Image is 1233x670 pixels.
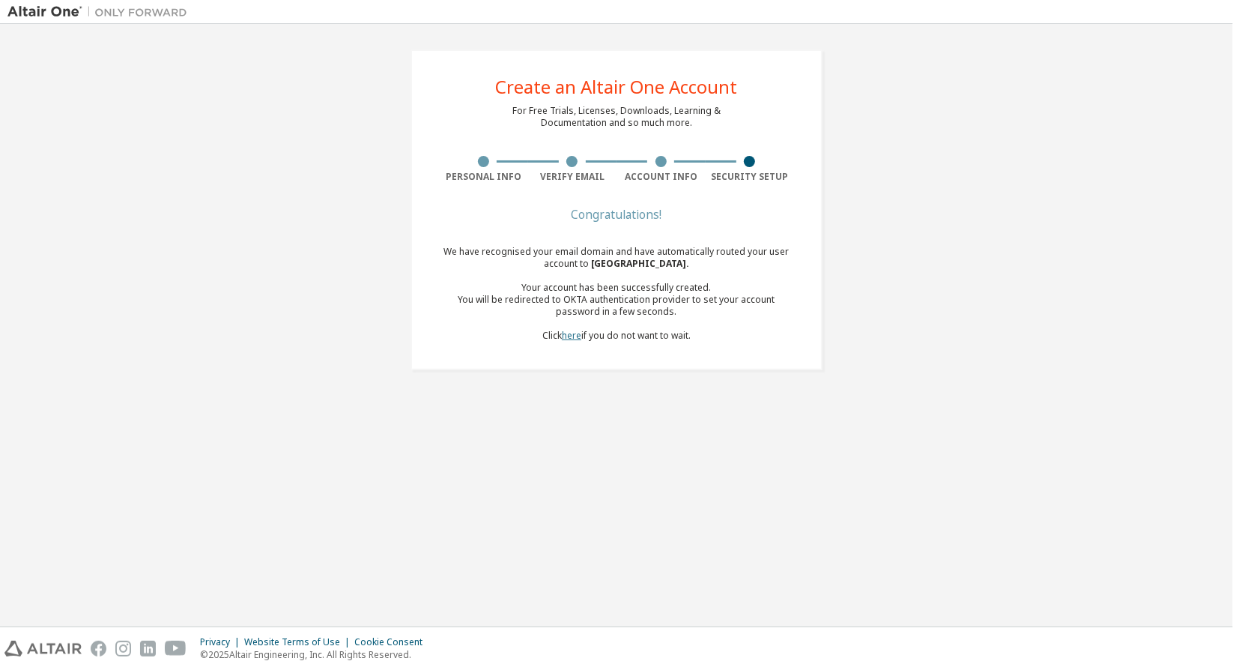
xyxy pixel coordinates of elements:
[200,636,244,648] div: Privacy
[439,210,794,219] div: Congratulations!
[439,294,794,318] div: You will be redirected to OKTA authentication provider to set your account password in a few seco...
[562,329,581,342] a: here
[115,641,131,657] img: instagram.svg
[512,105,721,129] div: For Free Trials, Licenses, Downloads, Learning & Documentation and so much more.
[165,641,187,657] img: youtube.svg
[200,648,431,661] p: © 2025 Altair Engineering, Inc. All Rights Reserved.
[591,257,689,270] span: [GEOGRAPHIC_DATA] .
[4,641,82,657] img: altair_logo.svg
[91,641,106,657] img: facebook.svg
[496,78,738,96] div: Create an Altair One Account
[528,171,617,183] div: Verify Email
[7,4,195,19] img: Altair One
[439,246,794,342] div: We have recognised your email domain and have automatically routed your user account to Click if ...
[706,171,795,183] div: Security Setup
[439,282,794,294] div: Your account has been successfully created.
[616,171,706,183] div: Account Info
[439,171,528,183] div: Personal Info
[244,636,354,648] div: Website Terms of Use
[140,641,156,657] img: linkedin.svg
[354,636,431,648] div: Cookie Consent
